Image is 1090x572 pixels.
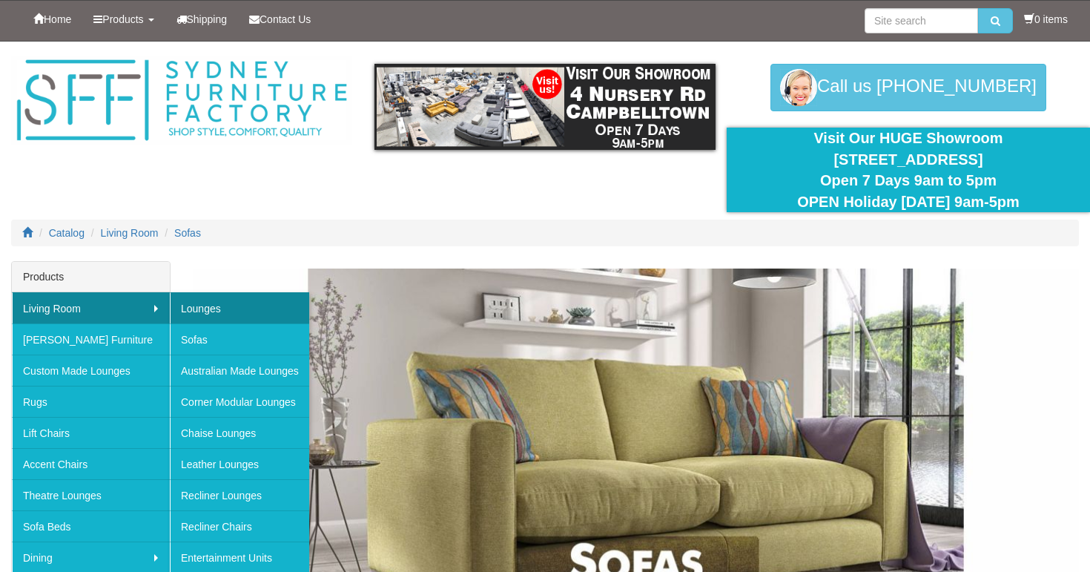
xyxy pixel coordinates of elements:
span: Shipping [187,13,228,25]
a: Rugs [12,386,170,417]
a: Chaise Lounges [170,417,309,448]
input: Site search [865,8,978,33]
img: Sydney Furniture Factory [11,56,352,145]
a: Products [82,1,165,38]
a: Leather Lounges [170,448,309,479]
a: Lounges [170,292,309,323]
a: Corner Modular Lounges [170,386,309,417]
a: Living Room [101,227,159,239]
a: Catalog [49,227,85,239]
a: [PERSON_NAME] Furniture [12,323,170,355]
a: Custom Made Lounges [12,355,170,386]
a: Contact Us [238,1,322,38]
a: Living Room [12,292,170,323]
a: Home [22,1,82,38]
li: 0 items [1024,12,1068,27]
a: Theatre Lounges [12,479,170,510]
a: Sofas [174,227,201,239]
div: Visit Our HUGE Showroom [STREET_ADDRESS] Open 7 Days 9am to 5pm OPEN Holiday [DATE] 9am-5pm [738,128,1079,212]
a: Accent Chairs [12,448,170,479]
a: Recliner Chairs [170,510,309,542]
span: Products [102,13,143,25]
div: Products [12,262,170,292]
a: Shipping [165,1,239,38]
a: Australian Made Lounges [170,355,309,386]
img: showroom.gif [374,64,716,150]
span: Home [44,13,71,25]
a: Recliner Lounges [170,479,309,510]
a: Sofa Beds [12,510,170,542]
a: Sofas [170,323,309,355]
span: Contact Us [260,13,311,25]
a: Lift Chairs [12,417,170,448]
